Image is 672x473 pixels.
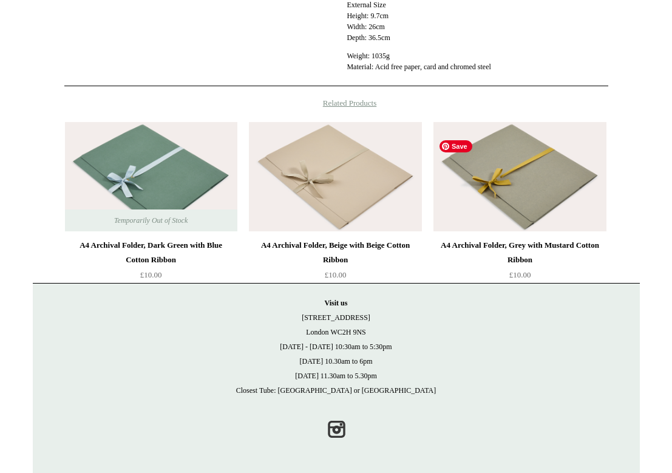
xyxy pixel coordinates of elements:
a: A4 Archival Folder, Beige with Beige Cotton Ribbon £10.00 [249,238,421,288]
p: Weight: 1035g Material: Acid free paper, card and chromed steel [347,50,608,72]
strong: Visit us [325,299,348,307]
a: A4 Archival Folder, Grey with Mustard Cotton Ribbon A4 Archival Folder, Grey with Mustard Cotton ... [433,122,606,231]
img: A4 Archival Folder, Grey with Mustard Cotton Ribbon [433,122,606,231]
span: £10.00 [140,270,162,279]
p: [STREET_ADDRESS] London WC2H 9NS [DATE] - [DATE] 10:30am to 5:30pm [DATE] 10.30am to 6pm [DATE] 1... [45,296,628,398]
a: A4 Archival Folder, Grey with Mustard Cotton Ribbon £10.00 [433,238,606,288]
a: A4 Archival Folder, Dark Green with Blue Cotton Ribbon A4 Archival Folder, Dark Green with Blue C... [65,122,237,231]
a: A4 Archival Folder, Dark Green with Blue Cotton Ribbon £10.00 [65,238,237,288]
div: A4 Archival Folder, Dark Green with Blue Cotton Ribbon [68,238,234,267]
span: £10.00 [325,270,347,279]
span: Temporarily Out of Stock [102,209,200,231]
a: Instagram [323,416,350,443]
span: Save [440,140,472,152]
div: A4 Archival Folder, Grey with Mustard Cotton Ribbon [436,238,603,267]
span: £10.00 [509,270,531,279]
h4: Related Products [33,98,640,108]
div: A4 Archival Folder, Beige with Beige Cotton Ribbon [252,238,418,267]
img: A4 Archival Folder, Dark Green with Blue Cotton Ribbon [65,122,237,231]
a: A4 Archival Folder, Beige with Beige Cotton Ribbon A4 Archival Folder, Beige with Beige Cotton Ri... [249,122,421,231]
img: A4 Archival Folder, Beige with Beige Cotton Ribbon [249,122,421,231]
